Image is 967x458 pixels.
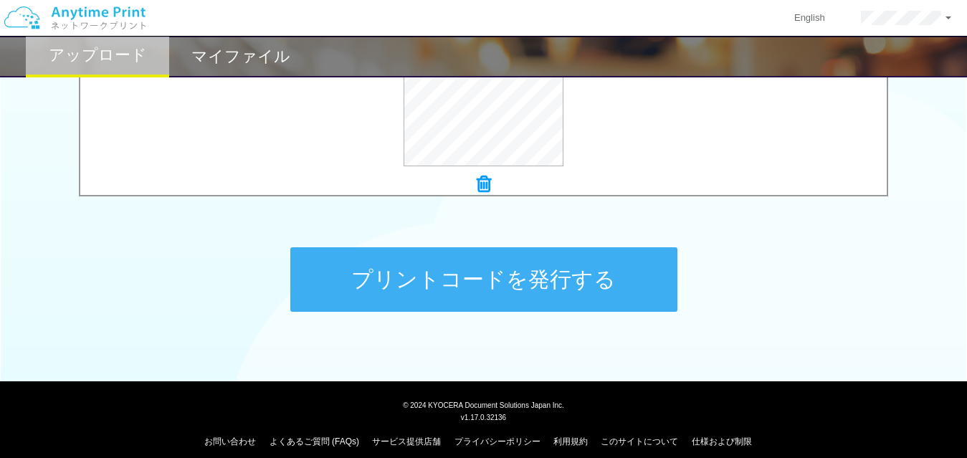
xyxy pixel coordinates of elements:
a: 利用規約 [553,436,588,447]
h2: マイファイル [191,48,290,65]
a: お問い合わせ [204,436,256,447]
span: v1.17.0.32136 [461,413,506,421]
h2: アップロード [49,47,147,64]
a: よくあるご質問 (FAQs) [270,436,359,447]
button: プリントコードを発行する [290,247,677,312]
span: © 2024 KYOCERA Document Solutions Japan Inc. [403,400,564,409]
a: サービス提供店舗 [372,436,441,447]
a: 仕様および制限 [692,436,752,447]
a: プライバシーポリシー [454,436,540,447]
a: このサイトについて [601,436,678,447]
